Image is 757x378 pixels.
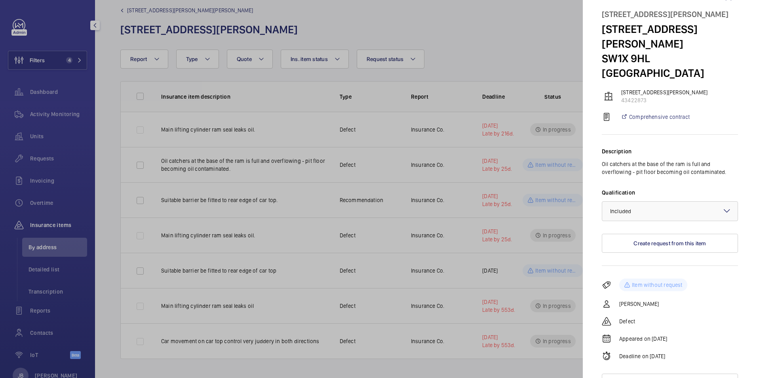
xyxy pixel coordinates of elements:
p: Oil catchers at the base of the ram is full and overflowing - pit floor becoming oil contaminated. [602,160,738,176]
p: 43422873 [621,96,738,104]
p: Appeared on [DATE] [619,335,667,343]
button: Create request from this item [602,234,738,253]
div: [STREET_ADDRESS][PERSON_NAME] [602,7,738,22]
p: Item without request [632,281,683,289]
h4: [STREET_ADDRESS][PERSON_NAME] SW1X 9HL [GEOGRAPHIC_DATA] [602,7,738,80]
img: elevator.svg [604,92,613,101]
label: Qualification [602,189,738,197]
p: Defect [619,317,635,325]
div: Description [602,147,738,155]
p: [PERSON_NAME] [619,300,659,308]
a: Comprehensive contract [621,113,690,121]
span: Included [610,208,631,214]
p: [STREET_ADDRESS][PERSON_NAME] [621,88,738,96]
p: Deadline on [DATE] [619,352,665,360]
